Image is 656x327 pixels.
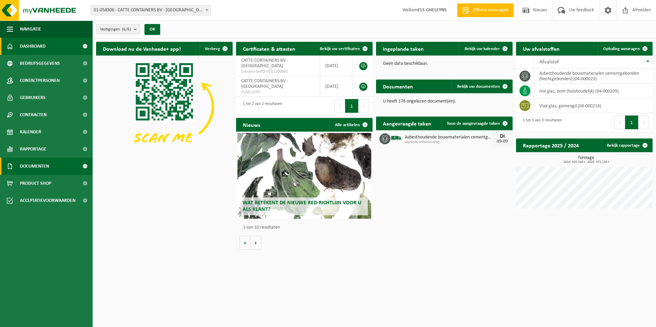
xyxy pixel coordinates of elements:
[334,99,345,113] button: Previous
[519,156,653,164] h3: Tonnage
[20,55,60,72] span: Bedrijfsgegevens
[625,116,639,129] button: 1
[122,27,131,32] count: (6/6)
[241,78,288,89] span: CATTE CONTAINERS BV - [GEOGRAPHIC_DATA]
[20,158,49,175] span: Documenten
[239,236,250,250] button: Vorige
[441,117,512,130] a: Toon de aangevraagde taken
[516,138,586,152] h2: Rapportage 2025 / 2024
[20,89,46,106] span: Gebruikers
[20,72,60,89] span: Contactpersonen
[471,7,510,14] span: Offerte aanvragen
[452,80,512,93] a: Bekijk uw documenten
[459,42,512,56] a: Bekijk uw kalender
[20,21,41,38] span: Navigatie
[457,3,514,17] a: Offerte aanvragen
[96,24,140,34] button: Vestigingen(6/6)
[465,47,500,51] span: Bekijk uw kalender
[236,42,302,55] h2: Certificaten & attesten
[144,24,160,35] button: OK
[20,38,46,55] span: Dashboard
[376,80,420,93] h2: Documenten
[20,175,51,192] span: Product Shop
[639,116,649,129] button: Next
[457,84,500,89] span: Bekijk uw documenten
[390,132,402,144] img: BL-SO-LV
[250,236,261,250] button: Volgende
[418,8,447,13] strong: ELS GHELEYNS
[539,59,559,65] span: Afvalstof
[20,141,46,158] span: Rapportage
[237,133,371,219] a: Wat betekent de nieuwe RED-richtlijn voor u als klant?
[359,99,369,113] button: Next
[243,200,361,212] span: Wat betekent de nieuwe RED-richtlijn voor u als klant?
[534,69,653,84] td: asbesthoudende bouwmaterialen cementgebonden (hechtgebonden) (04-000023)
[241,58,288,69] span: CATTE CONTAINERS BV - [GEOGRAPHIC_DATA]
[376,42,431,55] h2: Ingeplande taken
[598,42,652,56] a: Ophaling aanvragen
[320,56,352,76] td: [DATE]
[345,99,359,113] button: 1
[96,56,233,158] img: Download de VHEPlus App
[519,160,653,164] span: 2024: 626,540 t - 2025: 372,130 t
[20,123,41,141] span: Kalender
[383,61,506,66] p: Geen data beschikbaar.
[495,139,509,144] div: 09-09
[405,135,492,140] span: Asbesthoudende bouwmaterialen cementgebonden (hechtgebonden)
[329,118,372,132] a: Alle artikelen
[383,99,506,104] p: U heeft 176 ongelezen document(en).
[236,118,267,131] h2: Nieuws
[516,42,566,55] h2: Uw afvalstoffen
[405,140,492,144] span: Geplande zelfaanlevering
[91,5,210,15] span: 01-058306 - CATTE CONTAINERS BV - OUDENAARDE
[614,116,625,129] button: Previous
[91,5,211,15] span: 01-058306 - CATTE CONTAINERS BV - OUDENAARDE
[320,76,352,97] td: [DATE]
[199,42,232,56] button: Verberg
[320,47,360,51] span: Bekijk uw certificaten
[603,47,640,51] span: Ophaling aanvragen
[239,98,282,113] div: 1 tot 2 van 2 resultaten
[20,192,75,209] span: Acceptatievoorwaarden
[314,42,372,56] a: Bekijk uw certificaten
[96,42,188,55] h2: Download nu de Vanheede+ app!
[601,138,652,152] a: Bekijk rapportage
[241,69,315,74] span: Consent-SelfD-VEG2200065
[447,121,500,126] span: Toon de aangevraagde taken
[100,24,131,35] span: Vestigingen
[243,225,369,230] p: 1 van 10 resultaten
[376,117,438,130] h2: Aangevraagde taken
[241,89,315,95] span: VLA612232
[519,115,562,130] div: 1 tot 3 van 3 resultaten
[534,98,653,113] td: vlak glas, gemengd (04-000214)
[534,84,653,98] td: hol glas, bont (huishoudelijk) (04-000209)
[20,106,47,123] span: Contracten
[205,47,220,51] span: Verberg
[495,134,509,139] div: DI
